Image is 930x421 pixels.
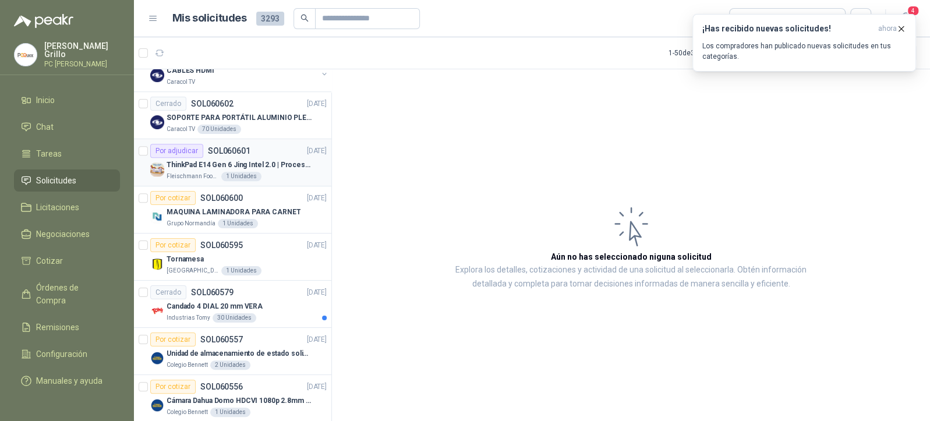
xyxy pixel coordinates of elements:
[36,121,54,133] span: Chat
[14,370,120,392] a: Manuales y ayuda
[36,94,55,107] span: Inicio
[150,144,203,158] div: Por adjudicar
[150,380,196,394] div: Por cotizar
[150,285,186,299] div: Cerrado
[134,92,331,139] a: CerradoSOL060602[DATE] Company LogoSOPORTE PARA PORTÁTIL ALUMINIO PLEGABLE VTACaracol TV70 Unidades
[167,172,219,181] p: Fleischmann Foods S.A.
[36,348,87,360] span: Configuración
[167,395,312,406] p: Cámara Dahua Domo HDCVI 1080p 2.8mm IP67 Led IR 30m mts nocturnos
[14,196,120,218] a: Licitaciones
[167,313,210,323] p: Industrias Tomy
[150,332,196,346] div: Por cotizar
[200,241,243,249] p: SOL060595
[448,263,814,291] p: Explora los detalles, cotizaciones y actividad de una solicitud al seleccionarla. Obtén informaci...
[307,240,327,251] p: [DATE]
[167,266,219,275] p: [GEOGRAPHIC_DATA]
[300,14,309,22] span: search
[134,328,331,375] a: Por cotizarSOL060557[DATE] Company LogoUnidad de almacenamiento de estado solido Marca SK hynix [...
[221,266,261,275] div: 1 Unidades
[150,398,164,412] img: Company Logo
[191,100,234,108] p: SOL060602
[307,146,327,157] p: [DATE]
[307,98,327,109] p: [DATE]
[14,250,120,272] a: Cotizar
[878,24,897,34] span: ahora
[15,44,37,66] img: Company Logo
[172,10,247,27] h1: Mis solicitudes
[692,14,916,72] button: ¡Has recibido nuevas solicitudes!ahora Los compradores han publicado nuevas solicitudes en tus ca...
[150,257,164,271] img: Company Logo
[14,169,120,192] a: Solicitudes
[150,210,164,224] img: Company Logo
[737,12,761,25] div: Todas
[14,14,73,28] img: Logo peakr
[200,335,243,344] p: SOL060557
[307,193,327,204] p: [DATE]
[150,115,164,129] img: Company Logo
[36,281,109,307] span: Órdenes de Compra
[134,234,331,281] a: Por cotizarSOL060595[DATE] Company LogoTornamesa[GEOGRAPHIC_DATA]1 Unidades
[907,5,920,16] span: 4
[551,250,712,263] h3: Aún no has seleccionado niguna solicitud
[208,147,250,155] p: SOL060601
[221,172,261,181] div: 1 Unidades
[14,89,120,111] a: Inicio
[669,44,744,62] div: 1 - 50 de 3435
[44,61,120,68] p: PC [PERSON_NAME]
[200,194,243,202] p: SOL060600
[167,77,195,87] p: Caracol TV
[134,186,331,234] a: Por cotizarSOL060600[DATE] Company LogoMAQUINA LAMINADORA PARA CARNETGrupo Normandía1 Unidades
[36,147,62,160] span: Tareas
[150,238,196,252] div: Por cotizar
[702,41,906,62] p: Los compradores han publicado nuevas solicitudes en tus categorías.
[150,68,164,82] img: Company Logo
[14,223,120,245] a: Negociaciones
[36,374,102,387] span: Manuales y ayuda
[14,316,120,338] a: Remisiones
[167,360,208,370] p: Colegio Bennett
[167,301,263,312] p: Candado 4 DIAL 20 mm VERA
[14,143,120,165] a: Tareas
[150,97,186,111] div: Cerrado
[213,313,256,323] div: 30 Unidades
[36,174,76,187] span: Solicitudes
[167,408,208,417] p: Colegio Bennett
[134,139,331,186] a: Por adjudicarSOL060601[DATE] Company LogoThinkPad E14 Gen 6 Jing Intel 2.0 | Procesador Intel Cor...
[150,191,196,205] div: Por cotizar
[150,304,164,318] img: Company Logo
[895,8,916,29] button: 4
[200,383,243,391] p: SOL060556
[210,408,250,417] div: 1 Unidades
[167,207,300,218] p: MAQUINA LAMINADORA PARA CARNET
[36,201,79,214] span: Licitaciones
[307,287,327,298] p: [DATE]
[14,343,120,365] a: Configuración
[14,277,120,312] a: Órdenes de Compra
[702,24,874,34] h3: ¡Has recibido nuevas solicitudes!
[150,351,164,365] img: Company Logo
[191,288,234,296] p: SOL060579
[210,360,250,370] div: 2 Unidades
[307,334,327,345] p: [DATE]
[218,219,258,228] div: 1 Unidades
[36,254,63,267] span: Cotizar
[150,162,164,176] img: Company Logo
[167,219,215,228] p: Grupo Normandía
[167,160,312,171] p: ThinkPad E14 Gen 6 Jing Intel 2.0 | Procesador Intel Core Ultra 5 125U ( 12
[167,112,312,123] p: SOPORTE PARA PORTÁTIL ALUMINIO PLEGABLE VTA
[167,254,204,265] p: Tornamesa
[44,42,120,58] p: [PERSON_NAME] Grillo
[256,12,284,26] span: 3293
[167,65,214,76] p: CABLES HDMI
[36,321,79,334] span: Remisiones
[167,125,195,134] p: Caracol TV
[307,381,327,392] p: [DATE]
[14,116,120,138] a: Chat
[36,228,90,240] span: Negociaciones
[197,125,241,134] div: 70 Unidades
[134,281,331,328] a: CerradoSOL060579[DATE] Company LogoCandado 4 DIAL 20 mm VERAIndustrias Tomy30 Unidades
[167,348,312,359] p: Unidad de almacenamiento de estado solido Marca SK hynix [DATE] NVMe 256GB HFM256GDJTNG-8310A M.2...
